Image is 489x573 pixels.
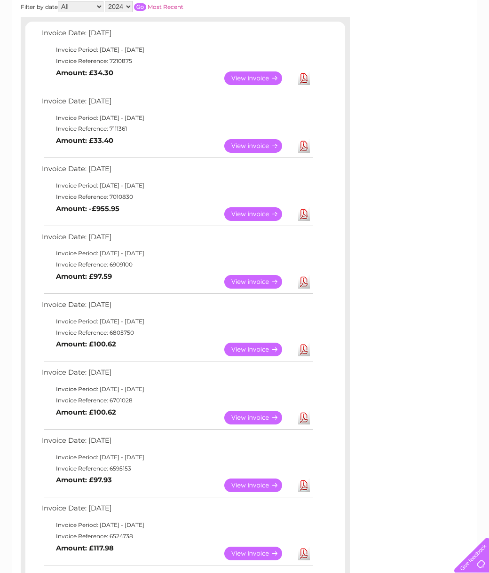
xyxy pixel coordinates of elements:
td: Invoice Reference: 6909100 [39,259,315,270]
a: View [224,207,293,221]
a: View [224,139,293,153]
a: View [224,343,293,356]
td: Invoice Reference: 6805750 [39,327,315,338]
div: Clear Business is a trading name of Verastar Limited (registered in [GEOGRAPHIC_DATA] No. 3667643... [23,5,467,46]
b: Amount: £97.59 [56,272,112,281]
b: Amount: £34.30 [56,69,113,77]
td: Invoice Period: [DATE] - [DATE] [39,180,315,191]
a: Water [323,40,341,47]
a: 0333 014 3131 [312,5,377,16]
a: View [224,71,293,85]
a: Blog [407,40,421,47]
td: Invoice Period: [DATE] - [DATE] [39,248,315,259]
td: Invoice Date: [DATE] [39,163,315,180]
td: Invoice Reference: 7010830 [39,191,315,203]
td: Invoice Period: [DATE] - [DATE] [39,384,315,395]
a: Download [298,275,310,289]
td: Invoice Period: [DATE] - [DATE] [39,452,315,463]
a: Download [298,139,310,153]
a: View [224,275,293,289]
td: Invoice Date: [DATE] [39,27,315,44]
td: Invoice Date: [DATE] [39,95,315,112]
a: Download [298,207,310,221]
a: Energy [347,40,368,47]
b: Amount: -£955.95 [56,204,119,213]
b: Amount: £100.62 [56,340,116,348]
a: Log out [458,40,480,47]
a: View [224,547,293,560]
td: Invoice Reference: 7210875 [39,55,315,67]
div: Filter by date [21,1,268,12]
a: Contact [426,40,450,47]
b: Amount: £97.93 [56,476,112,484]
td: Invoice Reference: 6701028 [39,395,315,406]
b: Amount: £117.98 [56,544,114,552]
td: Invoice Reference: 6524738 [39,531,315,542]
b: Amount: £33.40 [56,136,113,145]
a: Telecoms [373,40,402,47]
a: Most Recent [148,3,183,10]
a: Download [298,547,310,560]
img: logo.png [17,24,65,53]
a: Download [298,71,310,85]
td: Invoice Reference: 7111361 [39,123,315,134]
td: Invoice Period: [DATE] - [DATE] [39,316,315,327]
a: Download [298,479,310,492]
td: Invoice Reference: 6595153 [39,463,315,474]
td: Invoice Period: [DATE] - [DATE] [39,44,315,55]
a: Download [298,343,310,356]
td: Invoice Date: [DATE] [39,298,315,316]
td: Invoice Date: [DATE] [39,231,315,248]
a: Download [298,411,310,424]
td: Invoice Date: [DATE] [39,502,315,519]
a: View [224,411,293,424]
td: Invoice Date: [DATE] [39,434,315,452]
td: Invoice Period: [DATE] - [DATE] [39,519,315,531]
a: View [224,479,293,492]
td: Invoice Period: [DATE] - [DATE] [39,112,315,124]
b: Amount: £100.62 [56,408,116,416]
td: Invoice Date: [DATE] [39,366,315,384]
